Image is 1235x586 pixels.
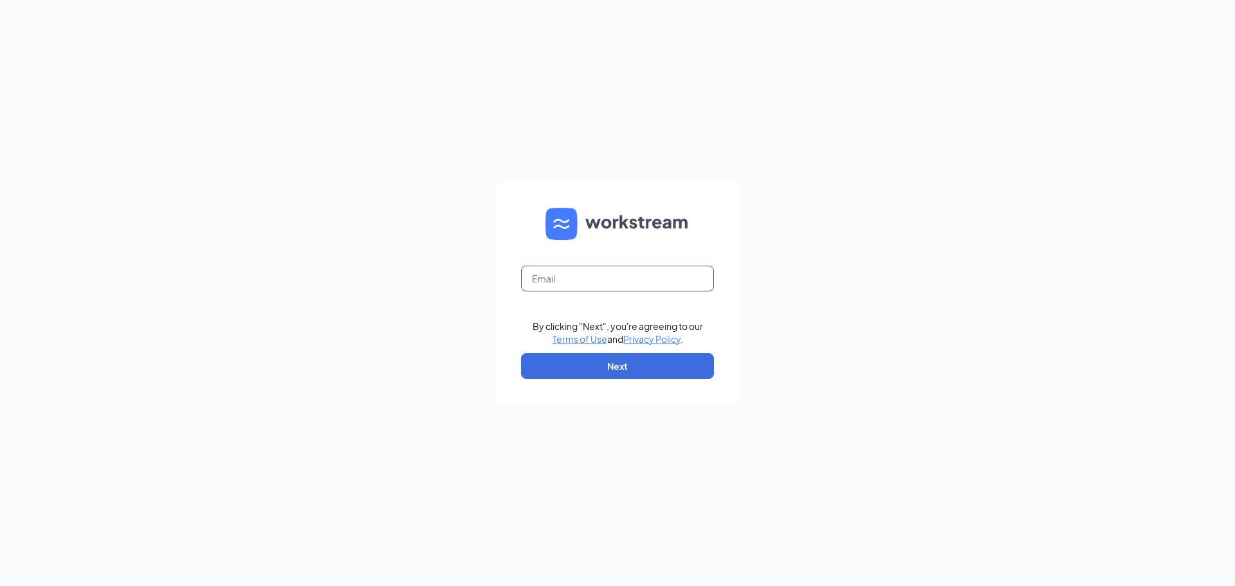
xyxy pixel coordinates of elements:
[521,353,714,379] button: Next
[533,320,703,345] div: By clicking "Next", you're agreeing to our and .
[521,266,714,291] input: Email
[553,333,607,345] a: Terms of Use
[545,208,690,240] img: WS logo and Workstream text
[623,333,681,345] a: Privacy Policy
